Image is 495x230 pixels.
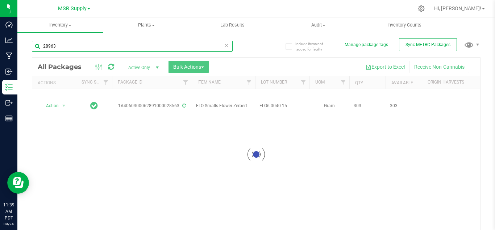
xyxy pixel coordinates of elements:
inline-svg: Analytics [5,37,13,44]
a: Inventory Counts [361,17,447,33]
inline-svg: Manufacturing [5,52,13,60]
span: Lab Results [211,22,254,28]
inline-svg: Dashboard [5,21,13,28]
a: Lab Results [189,17,275,33]
p: 11:39 AM PDT [3,202,14,221]
span: Sync METRC Packages [405,42,450,47]
span: Inventory Counts [378,22,431,28]
a: Plants [103,17,189,33]
span: MSR Supply [58,5,87,12]
iframe: Resource center [7,172,29,194]
a: Audit [275,17,361,33]
input: Search Package ID, Item Name, SKU, Lot or Part Number... [32,41,233,52]
a: Inventory [17,17,103,33]
p: 09/24 [3,221,14,227]
span: Hi, [PERSON_NAME]! [434,5,481,11]
button: Sync METRC Packages [399,38,457,51]
span: Clear [224,41,229,50]
span: Audit [276,22,361,28]
inline-svg: Reports [5,115,13,122]
span: Plants [104,22,189,28]
span: Include items not tagged for facility [295,41,332,52]
inline-svg: Inbound [5,68,13,75]
inline-svg: Outbound [5,99,13,106]
inline-svg: Inventory [5,84,13,91]
span: Inventory [17,22,103,28]
button: Manage package tags [345,42,388,48]
div: Manage settings [417,5,426,12]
